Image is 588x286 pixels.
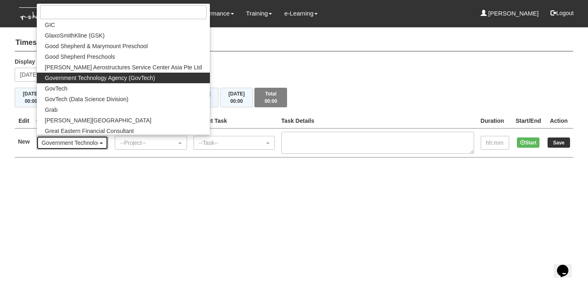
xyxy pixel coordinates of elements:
span: Good Shepherd Preschools [45,53,115,61]
th: Project Task [190,113,278,129]
span: [PERSON_NAME][GEOGRAPHIC_DATA] [45,116,151,124]
div: Government Technology Agency (GovTech) [42,139,98,147]
a: [PERSON_NAME] [481,4,539,23]
th: Client [33,113,112,129]
button: [DATE]00:00 [15,88,47,107]
div: --Project-- [120,139,177,147]
span: [PERSON_NAME] Aerostructures Service Center Asia Pte Ltd [45,63,202,71]
button: Start [517,137,539,148]
button: [DATE]00:00 [220,88,253,107]
th: Task Details [278,113,477,129]
input: Search [40,5,207,19]
span: 00:00 [25,98,38,104]
span: 00:00 [265,98,277,104]
span: Grab [45,106,58,114]
button: --Project-- [115,136,187,150]
span: Good Shepherd & Marymount Preschool [45,42,148,50]
th: Duration [477,113,512,129]
h4: Timesheets [15,35,573,51]
span: Great Eastern Financial Consultant [45,127,134,135]
div: --Task-- [199,139,265,147]
th: Action [544,113,573,129]
span: 00:00 [230,98,243,104]
input: Save [548,137,570,148]
label: New [18,137,30,146]
button: Logout [545,3,579,23]
button: --Task-- [194,136,275,150]
label: Display the week of [15,58,68,66]
span: GovTech (Data Science Division) [45,95,129,103]
div: Timesheet Week Summary [15,88,573,107]
iframe: chat widget [554,253,580,278]
a: Training [246,4,272,23]
button: Total00:00 [254,88,287,107]
span: GlaxoSmithKline (GSK) [45,31,105,40]
th: Edit [15,113,33,129]
span: GIC [45,21,55,29]
th: Start/End [512,113,544,129]
span: GovTech [45,84,67,93]
a: Performance [195,4,234,23]
span: Government Technology Agency (GovTech) [45,74,155,82]
a: e-Learning [284,4,318,23]
button: Government Technology Agency (GovTech) [36,136,109,150]
input: hh:mm [481,136,509,150]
